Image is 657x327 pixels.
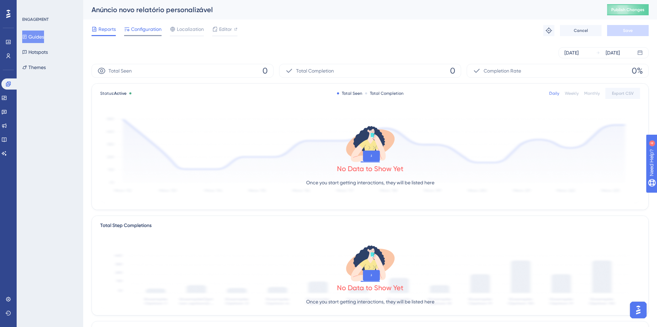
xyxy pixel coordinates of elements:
[607,4,649,15] button: Publish Changes
[22,61,46,74] button: Themes
[306,178,434,187] p: Once you start getting interactions, they will be listed here
[100,221,152,230] div: Total Step Completions
[296,67,334,75] span: Total Completion
[92,5,590,15] div: Anúncio novo relatório personalizável
[114,91,127,96] span: Active
[262,65,268,76] span: 0
[98,25,116,33] span: Reports
[549,91,559,96] div: Daily
[337,91,362,96] div: Total Seen
[48,3,50,9] div: 4
[632,65,643,76] span: 0%
[337,283,404,293] div: No Data to Show Yet
[306,297,434,306] p: Once you start getting interactions, they will be listed here
[22,46,48,58] button: Hotspots
[611,7,645,12] span: Publish Changes
[22,17,49,22] div: ENGAGEMENT
[219,25,232,33] span: Editor
[16,2,43,10] span: Need Help?
[131,25,162,33] span: Configuration
[22,31,44,43] button: Guides
[100,91,127,96] span: Status:
[564,49,579,57] div: [DATE]
[628,300,649,320] iframe: UserGuiding AI Assistant Launcher
[606,49,620,57] div: [DATE]
[109,67,132,75] span: Total Seen
[605,88,640,99] button: Export CSV
[365,91,404,96] div: Total Completion
[623,28,633,33] span: Save
[450,65,455,76] span: 0
[612,91,634,96] span: Export CSV
[565,91,579,96] div: Weekly
[177,25,204,33] span: Localization
[574,28,588,33] span: Cancel
[337,164,404,174] div: No Data to Show Yet
[484,67,521,75] span: Completion Rate
[607,25,649,36] button: Save
[584,91,600,96] div: Monthly
[560,25,602,36] button: Cancel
